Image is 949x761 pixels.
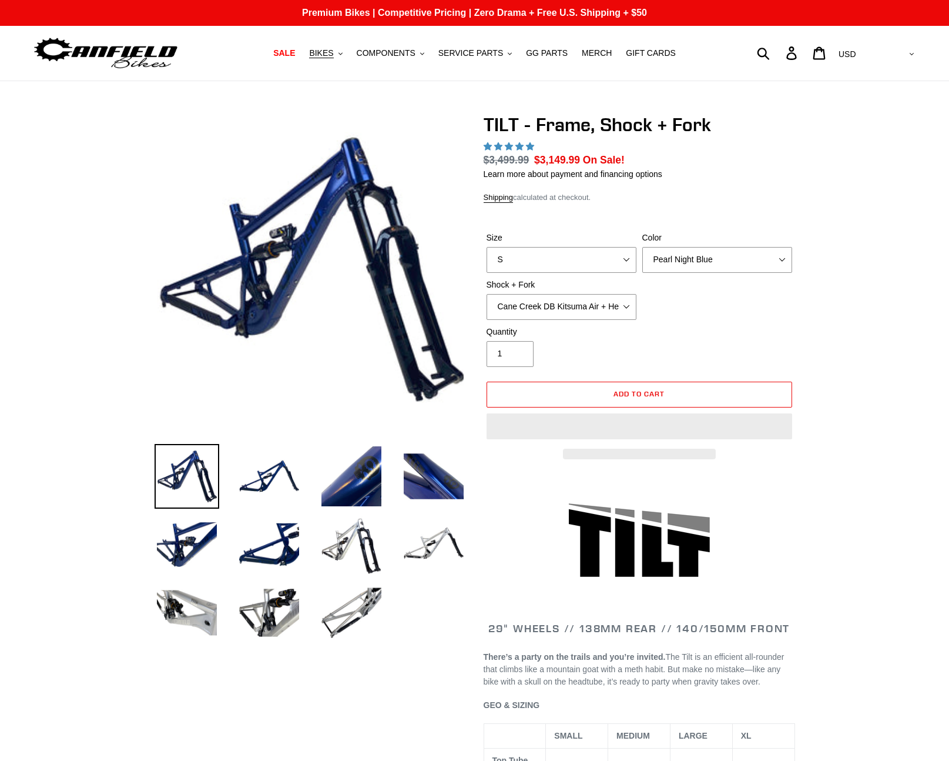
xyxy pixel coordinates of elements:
[237,580,301,645] img: Load image into Gallery viewer, TILT - Frame, Shock + Fork
[484,192,795,203] div: calculated at checkout.
[679,731,707,740] span: LARGE
[484,114,795,136] h1: TILT - Frame, Shock + Fork
[267,45,301,61] a: SALE
[484,154,529,166] s: $3,499.99
[351,45,430,61] button: COMPONENTS
[401,444,466,509] img: Load image into Gallery viewer, TILT - Frame, Shock + Fork
[526,48,568,58] span: GG PARTS
[763,40,793,66] input: Search
[583,152,625,168] span: On Sale!
[319,444,384,509] img: Load image into Gallery viewer, TILT - Frame, Shock + Fork
[626,48,676,58] span: GIFT CARDS
[357,48,415,58] span: COMPONENTS
[432,45,518,61] button: SERVICE PARTS
[273,48,295,58] span: SALE
[487,326,636,338] label: Quantity
[576,45,618,61] a: MERCH
[484,652,784,686] span: The Tilt is an efficient all-rounder that climbs like a mountain goat with a meth habit. But make...
[237,444,301,509] img: Load image into Gallery viewer, TILT - Frame, Shock + Fork
[484,193,514,203] a: Shipping
[488,622,790,635] span: 29" WHEELS // 138mm REAR // 140/150mm FRONT
[484,169,662,179] a: Learn more about payment and financing options
[620,45,682,61] a: GIFT CARDS
[484,700,540,710] span: GEO & SIZING
[319,580,384,645] img: Load image into Gallery viewer, TILT - Frame, Shock + Fork
[582,48,612,58] span: MERCH
[520,45,574,61] a: GG PARTS
[741,731,752,740] span: XL
[155,512,219,577] img: Load image into Gallery viewer, TILT - Frame, Shock + Fork
[487,279,636,291] label: Shock + Fork
[401,512,466,577] img: Load image into Gallery viewer, TILT - Frame, Shock + Fork
[303,45,348,61] button: BIKES
[157,116,464,423] img: TILT - Frame, Shock + Fork
[487,382,792,408] button: Add to cart
[32,35,179,72] img: Canfield Bikes
[487,232,636,244] label: Size
[155,580,219,645] img: Load image into Gallery viewer, TILT - Frame, Shock + Fork
[554,731,582,740] span: SMALL
[438,48,503,58] span: SERVICE PARTS
[309,48,333,58] span: BIKES
[237,512,301,577] img: Load image into Gallery viewer, TILT - Frame, Shock + Fork
[534,154,580,166] span: $3,149.99
[616,731,650,740] span: MEDIUM
[319,512,384,577] img: Load image into Gallery viewer, TILT - Frame, Shock + Fork
[155,444,219,509] img: Load image into Gallery viewer, TILT - Frame, Shock + Fork
[484,652,666,662] b: There’s a party on the trails and you’re invited.
[613,389,665,398] span: Add to cart
[484,142,536,151] span: 5.00 stars
[642,232,792,244] label: Color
